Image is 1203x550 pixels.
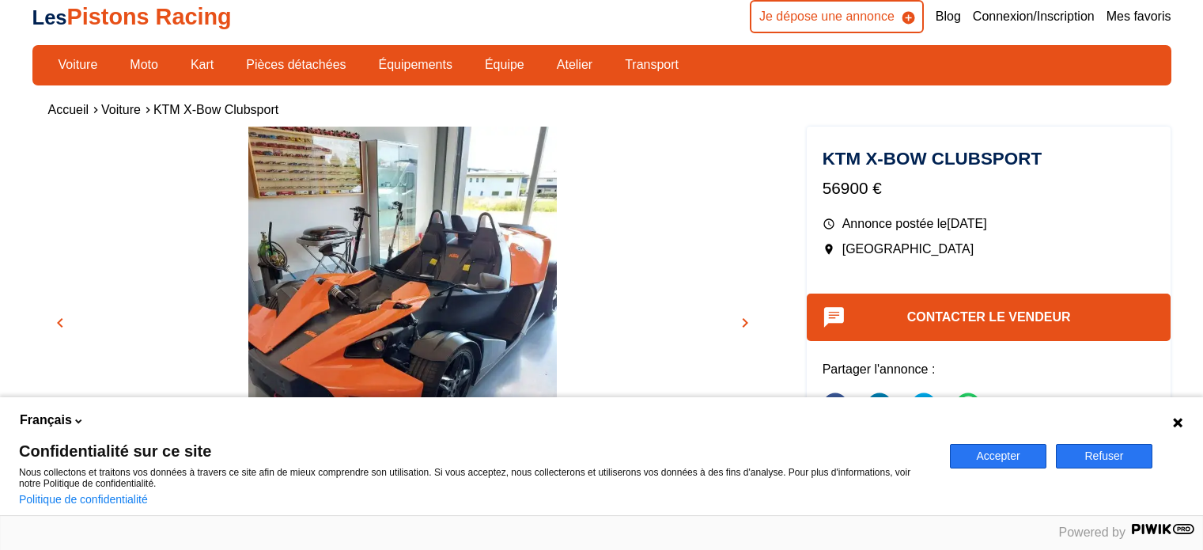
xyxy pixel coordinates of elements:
a: Mes favoris [1107,8,1171,25]
a: Atelier [547,51,603,78]
a: Contacter le vendeur [907,310,1071,324]
a: Équipements [369,51,463,78]
button: chevron_left [48,311,72,335]
a: LesPistons Racing [32,4,232,29]
button: linkedin [867,383,892,431]
button: facebook [823,383,848,431]
button: twitter [911,383,936,431]
button: Contacter le vendeur [807,294,1171,341]
a: Voiture [101,103,141,116]
span: chevron_left [51,313,70,332]
a: Politique de confidentialité [19,493,148,506]
button: Accepter [950,444,1046,468]
a: Kart [180,51,224,78]
div: Go to Slide 1 [32,127,773,503]
a: Équipe [475,51,535,78]
a: Voiture [48,51,108,78]
span: chevron_right [736,313,755,332]
button: chevron_right [733,311,757,335]
a: Connexion/Inscription [973,8,1095,25]
h1: KTM X-Bow Clubsport [823,150,1156,168]
button: whatsapp [955,383,981,431]
p: 56900 € [823,176,1156,199]
img: image [32,127,773,538]
p: [GEOGRAPHIC_DATA] [823,241,1156,258]
p: Annonce postée le [DATE] [823,215,1156,233]
span: Français [20,412,72,429]
a: KTM X-Bow Clubsport [153,103,278,116]
a: Pièces détachées [236,51,356,78]
span: Les [32,6,67,28]
a: Moto [119,51,168,78]
p: Partager l'annonce : [823,361,1156,378]
a: Transport [615,51,689,78]
p: Nous collectons et traitons vos données à travers ce site afin de mieux comprendre son utilisatio... [19,467,931,489]
button: Refuser [1056,444,1152,468]
a: Accueil [48,103,89,116]
a: Blog [936,8,961,25]
span: Confidentialité sur ce site [19,443,931,459]
span: Powered by [1059,525,1126,539]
